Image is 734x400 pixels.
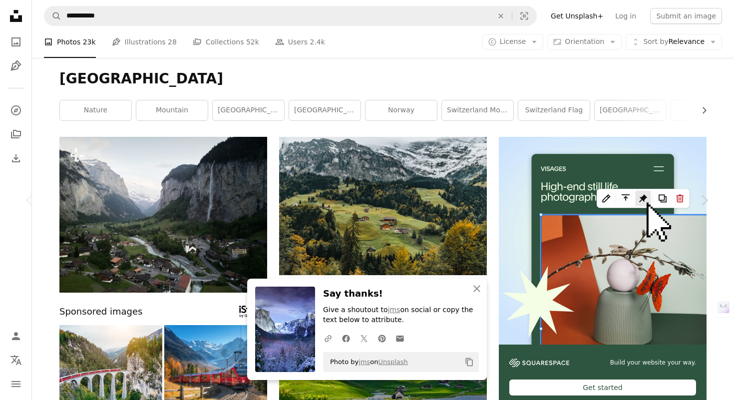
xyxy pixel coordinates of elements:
h1: [GEOGRAPHIC_DATA] [59,70,707,88]
a: nature [60,100,131,120]
a: Download History [6,148,26,168]
a: Log in / Sign up [6,326,26,346]
button: Submit an image [650,8,722,24]
img: file-1606177908946-d1eed1cbe4f5image [509,359,569,367]
a: Share on Facebook [337,328,355,348]
a: norway [366,100,437,120]
span: License [500,37,526,45]
h3: Say thanks! [323,287,479,301]
a: Log in [609,8,642,24]
button: License [482,34,544,50]
a: Next [674,152,734,248]
a: switzerland flag [518,100,590,120]
span: Orientation [565,37,604,45]
a: Get Unsplash+ [545,8,609,24]
button: Orientation [547,34,622,50]
img: a valley with houses and a waterfall in the background [59,137,267,293]
button: Clear [490,6,512,25]
span: Photo by on [325,354,408,370]
div: Get started [509,380,696,396]
a: Unsplash [378,358,407,366]
span: Relevance [643,37,705,47]
button: Visual search [512,6,536,25]
a: mountain [136,100,208,120]
a: Explore [6,100,26,120]
a: Photos [6,32,26,52]
a: Share on Pinterest [373,328,391,348]
span: 2.4k [310,36,325,47]
a: jms [359,358,370,366]
a: jms [388,306,400,314]
span: 52k [246,36,259,47]
button: Menu [6,374,26,394]
button: Copy to clipboard [461,354,478,371]
a: switzerland mountains [442,100,513,120]
a: Illustrations 28 [112,26,177,58]
a: Collections [6,124,26,144]
a: a valley with houses and a waterfall in the background [59,210,267,219]
p: Give a shoutout to on social or copy the text below to attribute. [323,305,479,325]
button: scroll list to the right [695,100,707,120]
a: [GEOGRAPHIC_DATA] [595,100,666,120]
form: Find visuals sitewide [44,6,537,26]
button: Language [6,350,26,370]
span: Build your website your way. [610,359,696,367]
a: Share on Twitter [355,328,373,348]
a: aerial photography of houses on green hill [279,201,487,210]
span: Sponsored images [59,305,142,319]
a: Collections 52k [193,26,259,58]
a: Share over email [391,328,409,348]
button: Sort byRelevance [626,34,722,50]
a: Illustrations [6,56,26,76]
img: file-1723602894256-972c108553a7image [499,137,707,345]
span: 28 [168,36,177,47]
a: Users 2.4k [275,26,325,58]
span: Sort by [643,37,668,45]
img: aerial photography of houses on green hill [279,137,487,275]
a: [GEOGRAPHIC_DATA] [213,100,284,120]
a: [GEOGRAPHIC_DATA] [289,100,361,120]
button: Search Unsplash [44,6,61,25]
